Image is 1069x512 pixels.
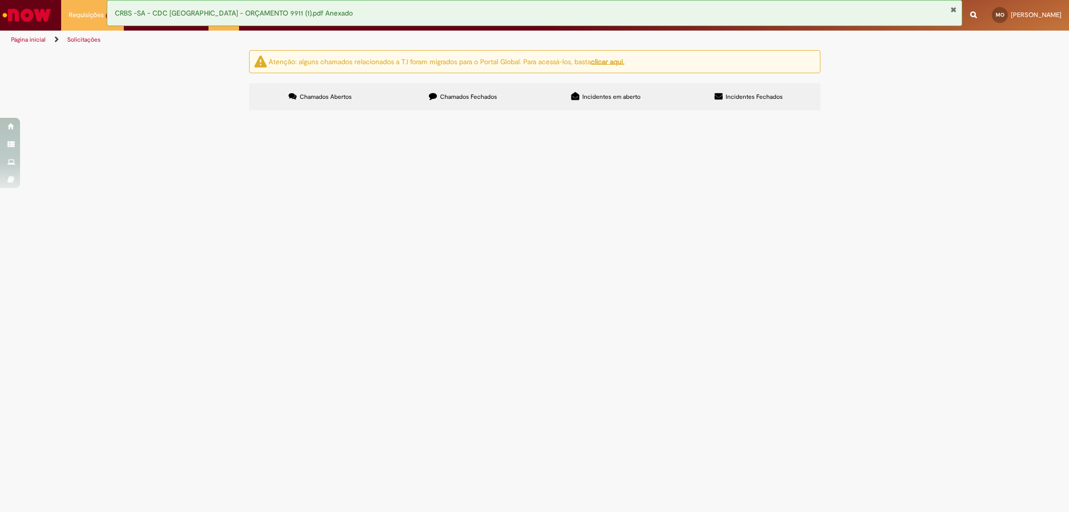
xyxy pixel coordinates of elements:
span: Incidentes em aberto [582,93,640,101]
ng-bind-html: Atenção: alguns chamados relacionados a T.I foram migrados para o Portal Global. Para acessá-los,... [269,57,624,66]
span: Chamados Abertos [300,93,352,101]
span: Requisições [69,10,104,20]
span: MO [996,12,1004,18]
span: [PERSON_NAME] [1011,11,1061,19]
img: ServiceNow [1,5,53,25]
span: Chamados Fechados [440,93,497,101]
span: Incidentes Fechados [726,93,783,101]
a: Página inicial [11,36,46,44]
span: 10 [106,12,116,20]
button: Fechar Notificação [950,6,957,14]
ul: Trilhas de página [8,31,705,49]
a: Solicitações [67,36,101,44]
span: CRBS -SA - CDC [GEOGRAPHIC_DATA] - ORÇAMENTO 9911 (1).pdf Anexado [115,9,353,18]
a: clicar aqui. [591,57,624,66]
